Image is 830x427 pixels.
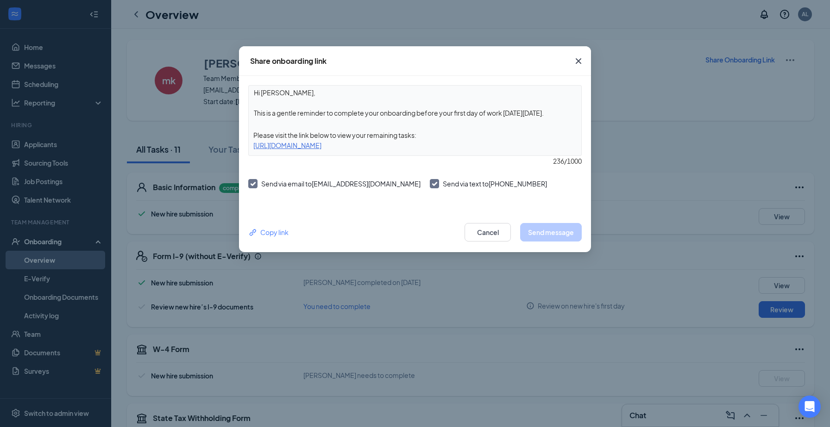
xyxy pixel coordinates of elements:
textarea: Hi [PERSON_NAME], This is a gentle reminder to complete your onboarding before your first day of ... [249,86,581,120]
div: Copy link [248,227,289,237]
button: Close [566,46,591,76]
svg: Link [248,228,258,237]
div: Open Intercom Messenger [799,396,821,418]
span: Send via text to [PHONE_NUMBER] [443,179,547,188]
button: Cancel [465,223,511,241]
svg: Cross [573,56,584,67]
div: [URL][DOMAIN_NAME] [249,140,581,150]
button: Link Copy link [248,227,289,237]
div: Please visit the link below to view your remaining tasks: [249,130,581,140]
button: Send message [520,223,582,241]
span: Send via email to [EMAIL_ADDRESS][DOMAIN_NAME] [261,179,421,188]
div: 236 / 1000 [248,156,582,166]
div: Share onboarding link [250,56,327,66]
